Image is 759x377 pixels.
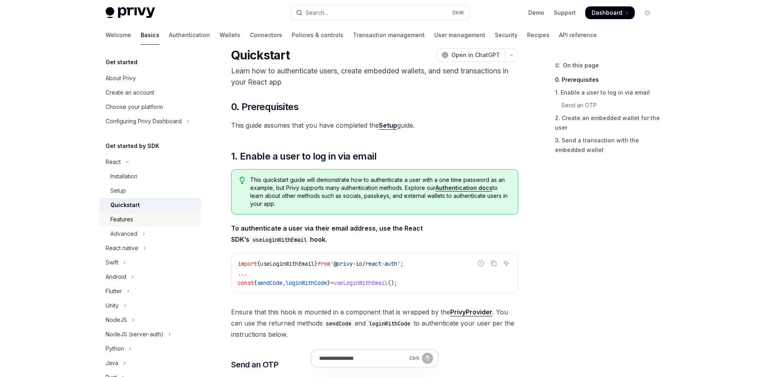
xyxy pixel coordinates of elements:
[99,114,201,128] button: Toggle Configuring Privy Dashboard section
[99,241,201,255] button: Toggle React native section
[250,176,510,208] span: This quickstart guide will demonstrate how to authenticate a user with a one time password as an ...
[555,73,660,86] a: 0. Prerequisites
[488,258,499,268] button: Copy the contents from the code block
[106,358,118,368] div: Java
[290,6,469,20] button: Open search
[106,88,154,97] div: Create an account
[99,85,201,100] a: Create an account
[437,48,505,62] button: Open in ChatGPT
[495,26,518,45] a: Security
[99,270,201,284] button: Toggle Android section
[106,258,118,267] div: Swift
[231,150,377,163] span: 1. Enable a user to log in via email
[239,177,245,184] svg: Tip
[106,73,136,83] div: About Privy
[106,243,138,253] div: React native
[554,9,576,17] a: Support
[106,272,126,282] div: Android
[231,48,290,62] h1: Quickstart
[592,9,622,17] span: Dashboard
[250,26,282,45] a: Connectors
[169,26,210,45] a: Authentication
[238,260,257,267] span: import
[286,279,327,286] span: loginWithCode
[220,26,240,45] a: Wallets
[110,215,133,224] div: Features
[106,26,131,45] a: Welcome
[400,260,404,267] span: ;
[106,7,155,18] img: light logo
[99,198,201,212] a: Quickstart
[282,279,286,286] span: ,
[318,260,330,267] span: from
[99,184,201,198] a: Setup
[353,26,425,45] a: Transaction management
[314,260,318,267] span: }
[106,344,124,353] div: Python
[559,26,597,45] a: API reference
[106,116,182,126] div: Configuring Privy Dashboard
[388,279,397,286] span: ();
[435,184,492,191] a: Authentication docs
[231,306,518,340] span: Ensure that this hook is mounted in a component that is wrapped by the . You can use the returned...
[585,6,635,19] a: Dashboard
[141,26,159,45] a: Basics
[99,255,201,270] button: Toggle Swift section
[451,51,500,59] span: Open in ChatGPT
[319,349,406,367] input: Ask a question...
[555,134,660,156] a: 3. Send a transaction with the embedded wallet
[99,327,201,341] button: Toggle NodeJS (server-auth) section
[106,315,127,325] div: NodeJS
[99,71,201,85] a: About Privy
[106,286,122,296] div: Flutter
[260,260,314,267] span: useLoginWithEmail
[450,308,492,316] a: PrivyProvider
[249,235,310,244] code: useLoginWithEmail
[99,227,201,241] button: Toggle Advanced section
[528,9,544,17] a: Demo
[231,101,298,113] span: 0. Prerequisites
[555,112,660,134] a: 2. Create an embedded wallet for the user
[99,155,201,169] button: Toggle React section
[99,341,201,356] button: Toggle Python section
[99,313,201,327] button: Toggle NodeJS section
[563,61,599,70] span: On this page
[99,356,201,370] button: Toggle Java section
[257,279,282,286] span: sendCode
[106,157,121,167] div: React
[501,258,512,268] button: Ask AI
[254,279,257,286] span: {
[110,172,137,181] div: Installation
[323,319,355,328] code: sendCode
[110,186,126,195] div: Setup
[238,279,254,286] span: const
[327,279,330,286] span: }
[333,279,388,286] span: useLoginWithEmail
[99,100,201,114] a: Choose your platform
[330,279,333,286] span: =
[555,86,660,99] a: 1. Enable a user to log in via email
[231,65,518,88] p: Learn how to authenticate users, create embedded wallets, and send transactions in your React app
[231,120,518,131] span: This guide assumes that you have completed the guide.
[106,102,163,112] div: Choose your platform
[238,270,247,277] span: ...
[452,10,464,16] span: Ctrl K
[306,8,328,18] div: Search...
[106,330,163,339] div: NodeJS (server-auth)
[257,260,260,267] span: {
[366,319,414,328] code: loginWithCode
[527,26,549,45] a: Recipes
[99,284,201,298] button: Toggle Flutter section
[99,212,201,227] a: Features
[330,260,400,267] span: '@privy-io/react-auth'
[476,258,486,268] button: Report incorrect code
[555,99,660,112] a: Send an OTP
[99,169,201,184] a: Installation
[292,26,343,45] a: Policies & controls
[110,200,140,210] div: Quickstart
[106,57,137,67] h5: Get started
[422,353,433,364] button: Send message
[106,141,159,151] h5: Get started by SDK
[231,224,423,243] strong: To authenticate a user via their email address, use the React SDK’s hook.
[641,6,654,19] button: Toggle dark mode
